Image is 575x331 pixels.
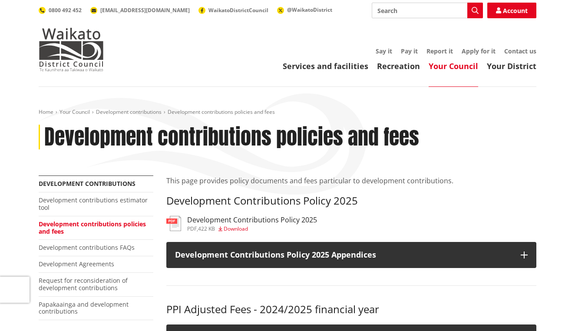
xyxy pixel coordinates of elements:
[166,216,317,232] a: Development Contributions Policy 2025 pdf,422 KB Download
[487,3,536,18] a: Account
[39,109,536,116] nav: breadcrumb
[166,303,536,316] h3: PPI Adjusted Fees - 2024/2025 financial year
[487,61,536,71] a: Your District
[175,251,512,259] h3: Development Contributions Policy 2025 Appendices
[504,47,536,55] a: Contact us
[208,7,268,14] span: WaikatoDistrictCouncil
[283,61,368,71] a: Services and facilities
[187,216,317,224] h3: Development Contributions Policy 2025
[377,61,420,71] a: Recreation
[39,108,53,116] a: Home
[426,47,453,55] a: Report it
[166,216,181,231] img: document-pdf.svg
[376,47,392,55] a: Say it
[49,7,82,14] span: 0800 492 452
[187,226,317,232] div: ,
[429,61,478,71] a: Your Council
[44,125,419,150] h1: Development contributions policies and fees
[39,28,104,71] img: Waikato District Council - Te Kaunihera aa Takiwaa o Waikato
[277,6,332,13] a: @WaikatoDistrict
[96,108,162,116] a: Development contributions
[39,220,146,235] a: Development contributions policies and fees
[287,6,332,13] span: @WaikatoDistrict
[39,243,135,252] a: Development contributions FAQs
[100,7,190,14] span: [EMAIL_ADDRESS][DOMAIN_NAME]
[198,7,268,14] a: WaikatoDistrictCouncil
[166,195,536,207] h3: Development Contributions Policy 2025
[39,179,135,188] a: Development contributions
[39,196,148,212] a: Development contributions estimator tool
[198,225,215,232] span: 422 KB
[90,7,190,14] a: [EMAIL_ADDRESS][DOMAIN_NAME]
[39,276,128,292] a: Request for reconsideration of development contributions
[39,7,82,14] a: 0800 492 452
[39,300,129,316] a: Papakaainga and development contributions
[187,225,197,232] span: pdf
[39,260,114,268] a: Development Agreements
[401,47,418,55] a: Pay it
[462,47,496,55] a: Apply for it
[59,108,90,116] a: Your Council
[166,175,536,186] p: This page provides policy documents and fees particular to development contributions.
[372,3,483,18] input: Search input
[166,242,536,268] button: Development Contributions Policy 2025 Appendices
[224,225,248,232] span: Download
[168,108,275,116] span: Development contributions policies and fees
